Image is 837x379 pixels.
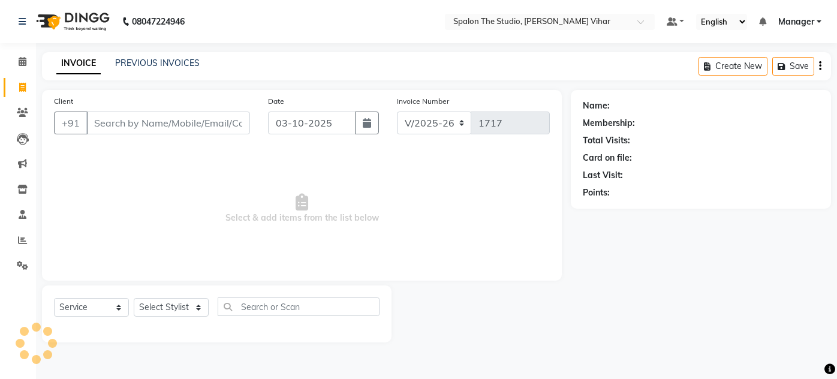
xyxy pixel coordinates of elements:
input: Search or Scan [218,297,380,316]
div: Membership: [583,117,635,130]
b: 08047224946 [132,5,185,38]
label: Client [54,96,73,107]
span: Manager [778,16,814,28]
button: +91 [54,112,88,134]
button: Create New [698,57,767,76]
img: logo [31,5,113,38]
a: PREVIOUS INVOICES [115,58,200,68]
span: Select & add items from the list below [54,149,550,269]
button: Save [772,57,814,76]
label: Date [268,96,284,107]
div: Name: [583,100,610,112]
div: Card on file: [583,152,632,164]
div: Last Visit: [583,169,623,182]
div: Points: [583,187,610,199]
label: Invoice Number [397,96,449,107]
div: Total Visits: [583,134,630,147]
input: Search by Name/Mobile/Email/Code [86,112,250,134]
a: INVOICE [56,53,101,74]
